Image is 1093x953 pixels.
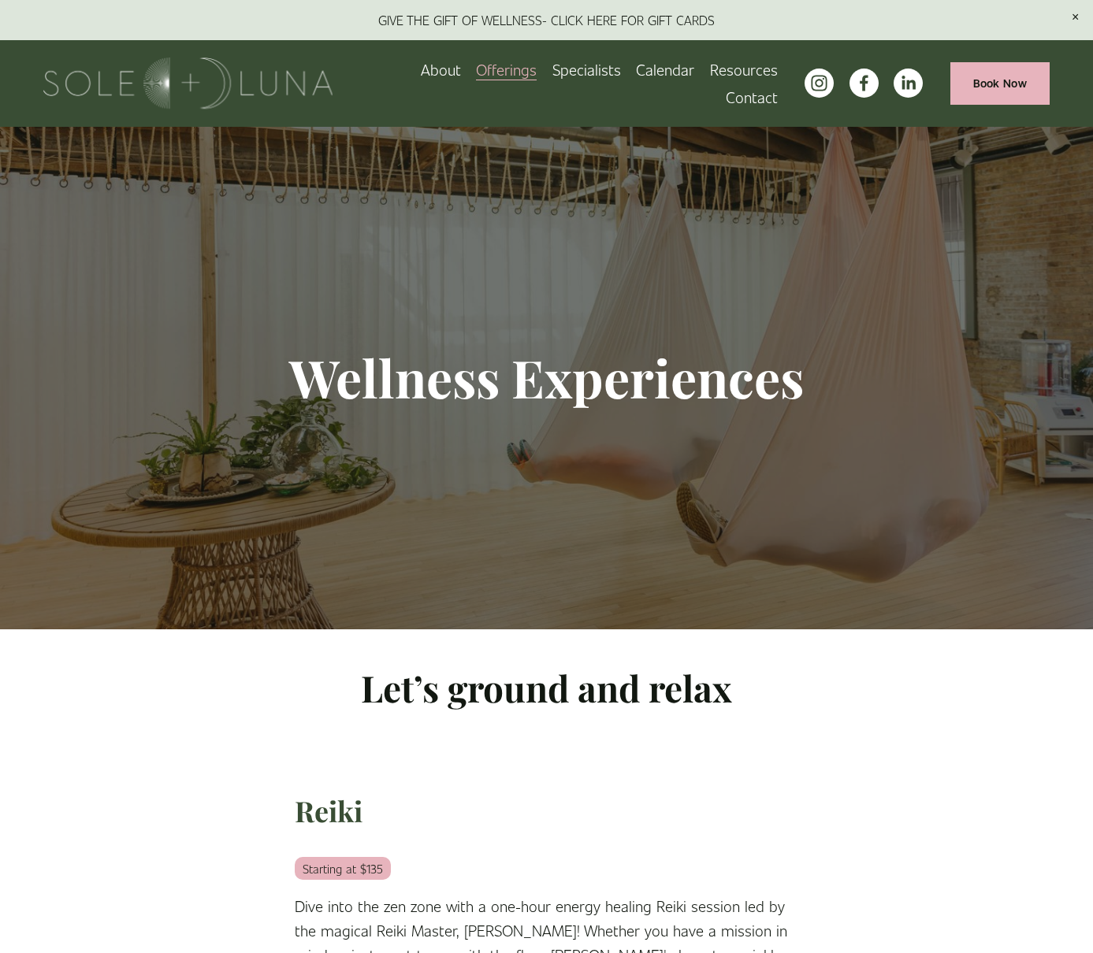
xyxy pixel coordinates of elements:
[421,56,461,83] a: About
[805,69,834,98] a: instagram-unauth
[552,56,621,83] a: Specialists
[169,346,924,410] h1: Wellness Experiences
[476,56,537,83] a: folder dropdown
[849,69,879,98] a: facebook-unauth
[636,56,694,83] a: Calendar
[950,62,1050,104] a: Book Now
[710,57,778,82] span: Resources
[295,792,797,830] h3: Reiki
[476,57,537,82] span: Offerings
[894,69,923,98] a: LinkedIn
[295,665,797,712] h2: Let’s ground and relax
[295,857,391,880] em: Starting at $135
[726,83,778,111] a: Contact
[43,57,333,109] img: Sole + Luna
[710,56,778,83] a: folder dropdown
